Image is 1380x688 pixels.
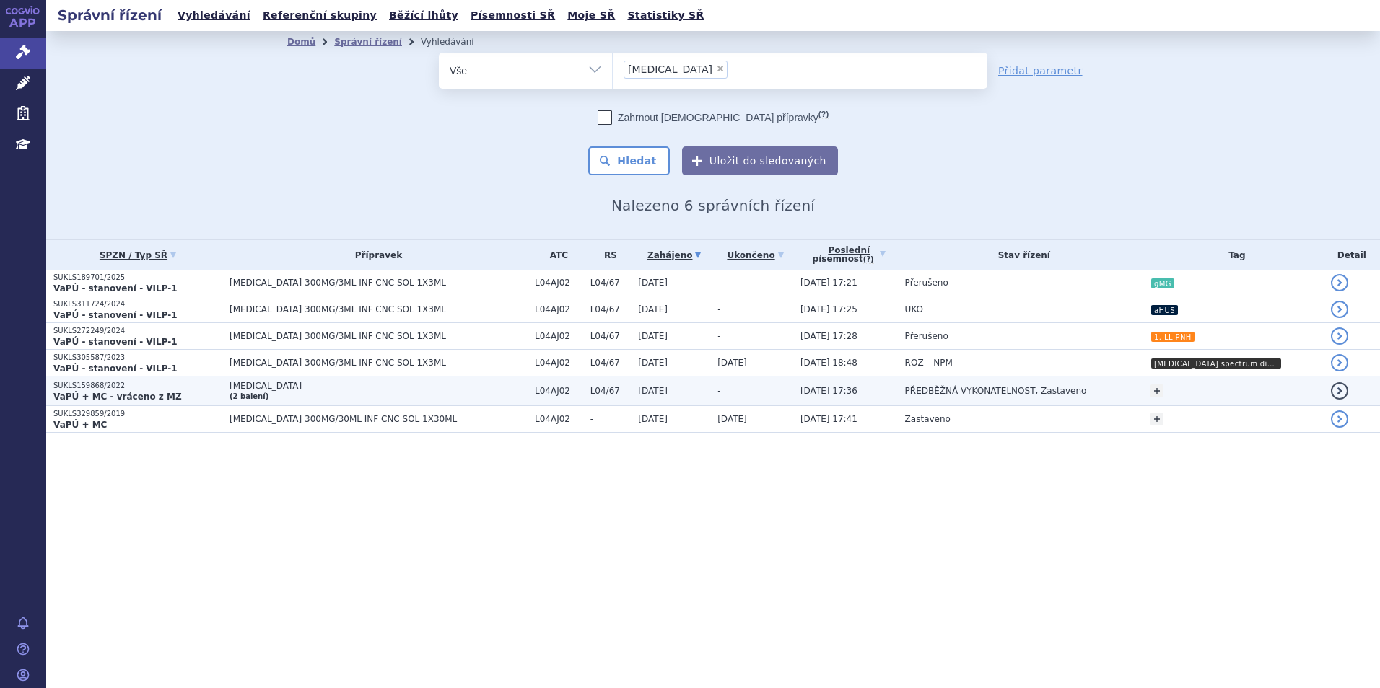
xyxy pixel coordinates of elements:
[1331,327,1348,345] a: detail
[905,386,1087,396] span: PŘEDBĚŽNÁ VYKONATELNOST, Zastaveno
[800,278,857,288] span: [DATE] 17:21
[1324,240,1380,270] th: Detail
[800,414,857,424] span: [DATE] 17:41
[598,110,829,125] label: Zahrnout [DEMOGRAPHIC_DATA] přípravky
[230,381,528,391] span: [MEDICAL_DATA]
[53,283,178,294] strong: VaPÚ - stanovení - VILP-1
[590,358,632,368] span: L04/67
[230,358,528,368] span: [MEDICAL_DATA] 300MG/3ML INF CNC SOL 1X3ML
[53,326,222,336] p: SUKLS272249/2024
[611,197,815,214] span: Nalezeno 6 správních řízení
[716,64,725,73] span: ×
[682,146,838,175] button: Uložit do sledovaných
[905,278,948,288] span: Přerušeno
[905,304,923,314] span: UKO
[230,304,528,314] span: [MEDICAL_DATA] 300MG/3ML INF CNC SOL 1X3ML
[535,386,583,396] span: L04AJ02
[1150,384,1163,397] a: +
[590,386,632,396] span: L04/67
[800,331,857,341] span: [DATE] 17:28
[535,304,583,314] span: L04AJ02
[1331,354,1348,371] a: detail
[563,6,619,25] a: Moje SŘ
[53,299,222,309] p: SUKLS311724/2024
[1151,358,1281,369] i: [MEDICAL_DATA] spectrum disorder NMOSD
[818,110,829,119] abbr: (?)
[230,278,528,288] span: [MEDICAL_DATA] 300MG/3ML INF CNC SOL 1X3ML
[53,273,222,283] p: SUKLS189701/2025
[535,414,583,424] span: L04AJ02
[588,146,670,175] button: Hledat
[287,37,315,47] a: Domů
[53,337,178,347] strong: VaPÚ - stanovení - VILP-1
[535,278,583,288] span: L04AJ02
[1151,332,1195,342] i: 1. LL PNH
[535,358,583,368] span: L04AJ02
[53,381,222,391] p: SUKLS159868/2022
[717,278,720,288] span: -
[898,240,1143,270] th: Stav řízení
[638,245,710,265] a: Zahájeno
[638,414,668,424] span: [DATE]
[230,392,268,400] a: (2 balení)
[53,420,107,430] strong: VaPÚ + MC
[385,6,463,25] a: Běžící lhůty
[905,358,953,368] span: ROZ – NPM
[230,414,528,424] span: [MEDICAL_DATA] 300MG/30ML INF CNC SOL 1X30ML
[222,240,528,270] th: Přípravek
[717,331,720,341] span: -
[905,414,951,424] span: Zastaveno
[583,240,632,270] th: RS
[1331,301,1348,318] a: detail
[590,278,632,288] span: L04/67
[717,245,793,265] a: Ukončeno
[1143,240,1324,270] th: Tag
[717,304,720,314] span: -
[638,386,668,396] span: [DATE]
[53,363,178,374] strong: VaPÚ - stanovení - VILP-1
[590,414,632,424] span: -
[528,240,583,270] th: ATC
[230,331,528,341] span: [MEDICAL_DATA] 300MG/3ML INF CNC SOL 1X3ML
[1150,413,1163,425] a: +
[590,331,632,341] span: L04/67
[717,386,720,396] span: -
[53,245,222,265] a: SPZN / Typ SŘ
[421,31,493,53] li: Vyhledávání
[628,64,712,74] span: [MEDICAL_DATA]
[732,60,740,78] input: [MEDICAL_DATA]
[258,6,381,25] a: Referenční skupiny
[717,358,747,368] span: [DATE]
[1151,305,1178,315] i: aHUS
[173,6,255,25] a: Vyhledávání
[905,331,948,341] span: Přerušeno
[638,358,668,368] span: [DATE]
[638,331,668,341] span: [DATE]
[1331,274,1348,291] a: detail
[334,37,402,47] a: Správní řízení
[535,331,583,341] span: L04AJ02
[800,358,857,368] span: [DATE] 18:48
[590,304,632,314] span: L04/67
[863,255,874,264] abbr: (?)
[1331,410,1348,428] a: detail
[717,414,747,424] span: [DATE]
[466,6,559,25] a: Písemnosti SŘ
[1331,382,1348,400] a: detail
[998,63,1083,78] a: Přidat parametr
[800,240,898,270] a: Poslednípísemnost(?)
[638,304,668,314] span: [DATE]
[53,409,222,419] p: SUKLS329859/2019
[53,310,178,320] strong: VaPÚ - stanovení - VILP-1
[46,5,173,25] h2: Správní řízení
[623,6,708,25] a: Statistiky SŘ
[53,353,222,363] p: SUKLS305587/2023
[800,304,857,314] span: [DATE] 17:25
[800,386,857,396] span: [DATE] 17:36
[53,392,182,402] strong: VaPÚ + MC - vráceno z MZ
[638,278,668,288] span: [DATE]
